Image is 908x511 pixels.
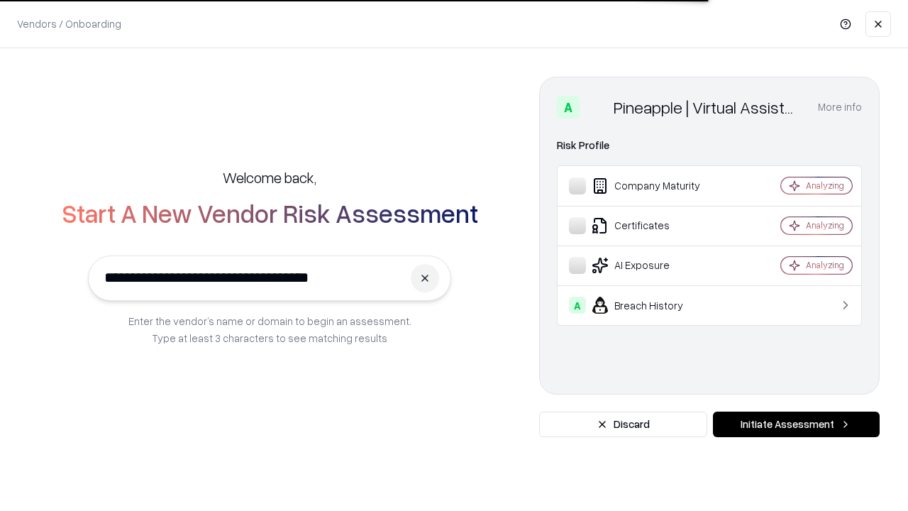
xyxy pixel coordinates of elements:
div: AI Exposure [569,257,738,274]
div: A [557,96,580,119]
button: Initiate Assessment [713,412,880,437]
div: Breach History [569,297,738,314]
p: Vendors / Onboarding [17,16,121,31]
div: Pineapple | Virtual Assistant Agency [614,96,801,119]
button: Discard [539,412,707,437]
div: Analyzing [806,259,844,271]
img: Pineapple | Virtual Assistant Agency [585,96,608,119]
p: Enter the vendor’s name or domain to begin an assessment. Type at least 3 characters to see match... [128,312,411,346]
h5: Welcome back, [223,167,316,187]
h2: Start A New Vendor Risk Assessment [62,199,478,227]
div: Certificates [569,217,738,234]
div: Analyzing [806,180,844,192]
div: Analyzing [806,219,844,231]
button: More info [818,94,862,120]
div: Risk Profile [557,137,862,154]
div: A [569,297,586,314]
div: Company Maturity [569,177,738,194]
